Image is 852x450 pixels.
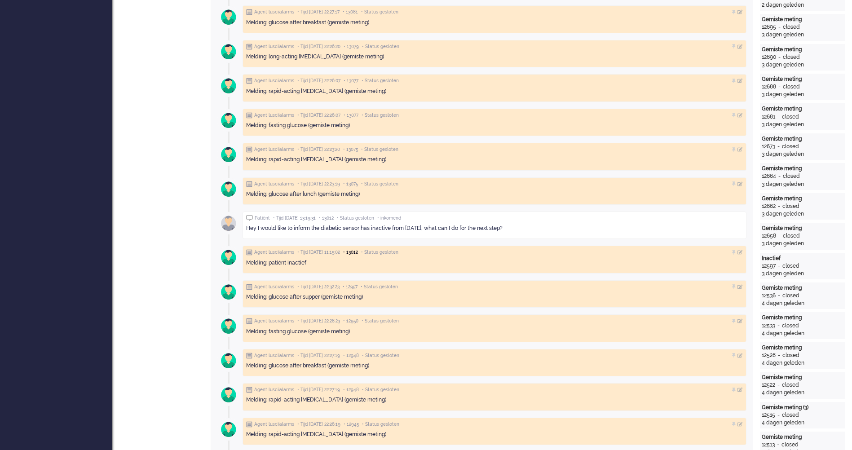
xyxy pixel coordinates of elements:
[762,16,843,23] div: Gemiste meting
[776,203,782,210] div: -
[762,255,843,262] div: Inactief
[361,181,398,187] span: • Status gesloten
[776,352,782,359] div: -
[254,353,294,359] span: Agent lusciialarms
[246,156,743,163] div: Melding: rapid-acting [MEDICAL_DATA] (gemiste meting)
[361,249,398,256] span: • Status gesloten
[362,318,399,324] span: • Status gesloten
[762,143,775,150] div: 12673
[762,322,775,330] div: 12533
[246,249,252,256] img: ic_note_grey.svg
[776,83,783,91] div: -
[217,6,240,28] img: avatar
[762,172,776,180] div: 12664
[762,359,843,367] div: 4 dagen geleden
[297,353,340,359] span: • Tijd [DATE] 22:27:19
[246,44,252,50] img: ic_note_grey.svg
[297,387,340,393] span: • Tijd [DATE] 22:27:19
[762,113,775,121] div: 12681
[297,249,340,256] span: • Tijd [DATE] 11:15:02
[297,112,340,119] span: • Tijd [DATE] 22:26:07
[246,146,252,153] img: ic_note_grey.svg
[762,240,843,247] div: 3 dagen geleden
[246,181,252,187] img: ic_note_grey.svg
[775,411,782,419] div: -
[775,441,781,449] div: -
[762,150,843,158] div: 3 dagen geleden
[217,40,240,63] img: avatar
[254,318,294,324] span: Agent lusciialarms
[246,284,252,290] img: ic_note_grey.svg
[762,121,843,128] div: 3 dagen geleden
[217,75,240,97] img: avatar
[762,389,843,397] div: 4 dagen geleden
[246,421,252,428] img: ic_note_grey.svg
[297,44,340,50] span: • Tijd [DATE] 22:26:20
[762,210,843,218] div: 3 dagen geleden
[246,362,743,370] div: Melding: glucose after breakfast (gemiste meting)
[782,352,799,359] div: closed
[783,53,800,61] div: closed
[246,19,743,26] div: Melding: glucose after breakfast (gemiste meting)
[782,381,799,389] div: closed
[361,284,398,290] span: • Status gesloten
[762,46,843,53] div: Gemiste meting
[783,232,800,240] div: closed
[762,181,843,188] div: 3 dagen geleden
[246,78,252,84] img: ic_note_grey.svg
[762,270,843,278] div: 3 dagen geleden
[217,315,240,337] img: avatar
[762,75,843,83] div: Gemiste meting
[255,215,270,221] span: Patiënt
[297,9,340,15] span: • Tijd [DATE] 22:27:17
[762,441,775,449] div: 12513
[254,284,294,290] span: Agent lusciialarms
[254,387,294,393] span: Agent lusciialarms
[217,246,240,269] img: avatar
[254,146,294,153] span: Agent lusciialarms
[297,318,340,324] span: • Tijd [DATE] 22:28:23
[297,146,340,153] span: • Tijd [DATE] 22:23:20
[217,212,240,234] img: avatar
[344,421,359,428] span: • 12945
[246,353,252,359] img: ic_note_grey.svg
[343,387,359,393] span: • 12948
[762,195,843,203] div: Gemiste meting
[762,83,776,91] div: 12688
[776,53,783,61] div: -
[217,109,240,132] img: avatar
[246,259,743,267] div: Melding: patiënt inactief
[217,281,240,303] img: avatar
[217,349,240,372] img: avatar
[343,353,359,359] span: • 12948
[762,433,843,441] div: Gemiste meting
[762,105,843,113] div: Gemiste meting
[762,262,776,270] div: 12597
[362,44,399,50] span: • Status gesloten
[273,215,316,221] span: • Tijd [DATE] 13:19:31
[246,431,743,438] div: Melding: rapid-acting [MEDICAL_DATA] (gemiste meting)
[776,262,782,270] div: -
[762,225,843,232] div: Gemiste meting
[762,419,843,427] div: 4 dagen geleden
[246,225,743,232] div: Hey I would like to inform the diabetic sensor has inactive from [DATE], what can I do for the ne...
[776,292,782,300] div: -
[343,249,358,256] span: • 13012
[4,4,524,19] body: Rich Text Area. Press ALT-0 for help.
[762,292,776,300] div: 12536
[762,31,843,39] div: 3 dagen geleden
[246,112,252,119] img: ic_note_grey.svg
[361,9,398,15] span: • Status gesloten
[362,112,399,119] span: • Status gesloten
[782,292,799,300] div: closed
[254,112,294,119] span: Agent lusciialarms
[246,190,743,198] div: Melding: glucose after lunch (gemiste meting)
[297,181,340,187] span: • Tijd [DATE] 22:23:19
[782,143,799,150] div: closed
[762,381,775,389] div: 12522
[246,328,743,335] div: Melding: fasting glucose (gemiste meting)
[362,78,399,84] span: • Status gesloten
[762,374,843,381] div: Gemiste meting
[297,78,340,84] span: • Tijd [DATE] 22:26:07
[782,322,799,330] div: closed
